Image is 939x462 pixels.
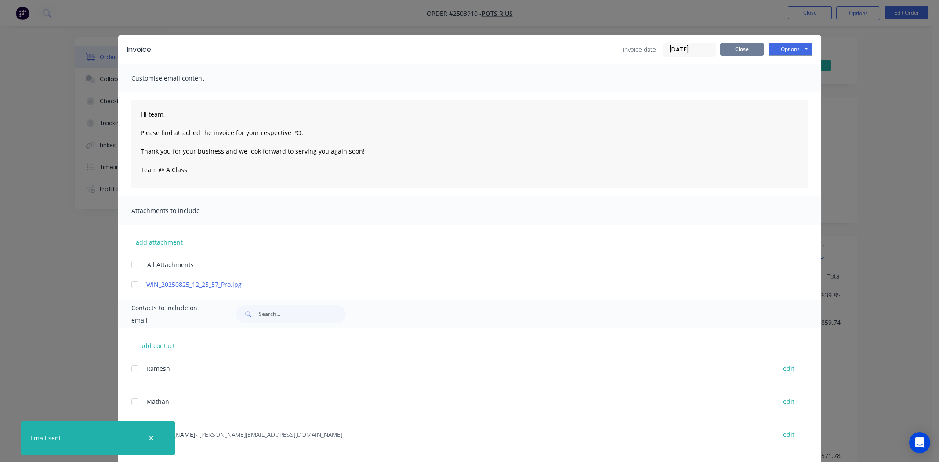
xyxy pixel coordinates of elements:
a: WIN_20250825_12_25_57_Pro.jpg [146,280,767,289]
div: Open Intercom Messenger [909,432,930,453]
button: add contact [131,339,184,352]
div: Email sent [30,433,61,443]
span: Contacts to include on email [131,302,214,326]
button: edit [778,363,800,374]
span: Invoice date [623,45,656,54]
button: add attachment [131,235,187,249]
span: - [PERSON_NAME][EMAIL_ADDRESS][DOMAIN_NAME] [196,430,342,439]
div: Invoice [127,44,151,55]
span: All Attachments [147,260,194,269]
span: Attachments to include [131,205,228,217]
textarea: Hi team, Please find attached the invoice for your respective PO. Thank you for your business and... [131,100,808,188]
button: edit [778,429,800,440]
span: Ramesh [146,364,170,373]
span: Mathan [146,397,169,406]
input: Search... [259,305,346,323]
button: Close [720,43,764,56]
span: Customise email content [131,72,228,84]
button: edit [778,396,800,407]
button: Options [769,43,812,56]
